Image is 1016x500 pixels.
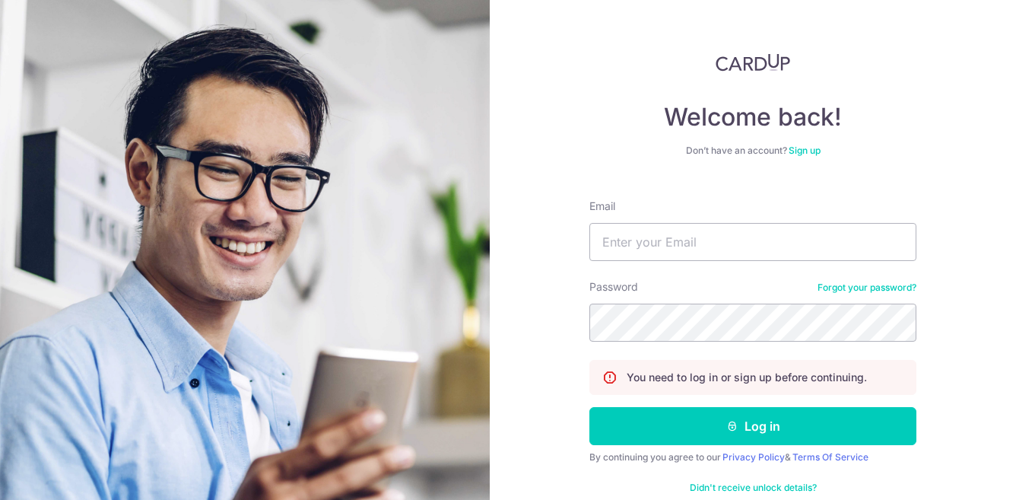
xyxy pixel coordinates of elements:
h4: Welcome back! [589,102,916,132]
img: CardUp Logo [716,53,790,72]
p: You need to log in or sign up before continuing. [627,370,867,385]
div: By continuing you agree to our & [589,451,916,463]
button: Log in [589,407,916,445]
input: Enter your Email [589,223,916,261]
a: Forgot your password? [818,282,916,294]
a: Didn't receive unlock details? [690,482,817,494]
a: Terms Of Service [792,451,868,463]
div: Don’t have an account? [589,145,916,157]
label: Password [589,279,638,295]
label: Email [589,199,615,214]
a: Sign up [789,145,821,156]
a: Privacy Policy [722,451,785,463]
